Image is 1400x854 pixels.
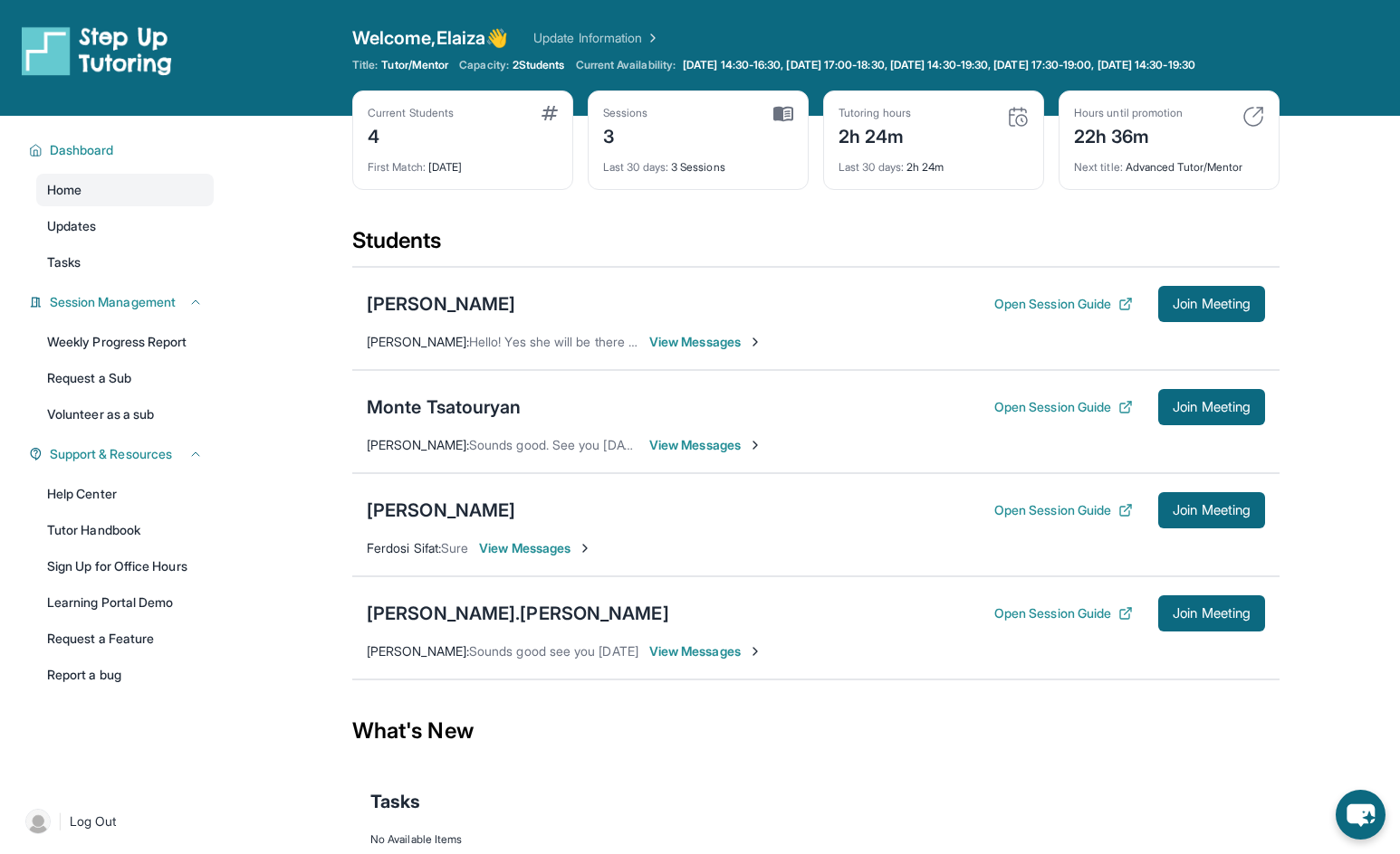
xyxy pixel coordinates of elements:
[748,438,762,452] img: Chevron-Right
[578,541,592,555] img: Chevron-Right
[1336,790,1386,840] button: chat-button
[603,106,648,120] div: Sessions
[603,149,793,175] div: 3 Sessions
[839,149,1029,175] div: 2h 24m
[1158,492,1265,528] button: Join Meeting
[748,644,762,659] img: Chevron-Right
[1158,389,1265,425] button: Join Meeting
[368,149,558,175] div: [DATE]
[839,160,904,174] span: Last 30 days :
[367,540,441,555] span: Ferdosi Sifat :
[36,659,214,691] a: Report a bug
[36,514,214,546] a: Tutor Handbook
[368,160,426,174] span: First Match :
[1173,608,1251,619] span: Join Meeting
[43,141,203,159] button: Dashboard
[36,398,214,431] a: Volunteer as a sub
[368,120,454,149] div: 4
[50,445,172,463] span: Support & Resources
[1173,402,1251,413] span: Join Meeting
[36,550,214,583] a: Sign Up for Office Hours
[381,58,448,72] span: Tutor/Mentor
[994,398,1133,416] button: Open Session Guide
[839,106,911,120] div: Tutoring hours
[352,58,378,72] span: Title:
[36,326,214,358] a: Weekly Progress Report
[43,445,203,463] button: Support & Resources
[683,58,1195,72] span: [DATE] 14:30-16:30, [DATE] 17:00-18:30, [DATE] 14:30-19:30, [DATE] 17:30-19:00, [DATE] 14:30-19:30
[18,802,214,841] a: |Log Out
[459,58,509,72] span: Capacity:
[1007,106,1029,128] img: card
[367,291,515,317] div: [PERSON_NAME]
[36,622,214,655] a: Request a Feature
[642,29,660,47] img: Chevron Right
[36,478,214,510] a: Help Center
[773,106,793,122] img: card
[748,335,762,349] img: Chevron-Right
[994,604,1133,622] button: Open Session Guide
[367,394,522,420] div: Monte Tsatouryan
[542,106,558,120] img: card
[58,811,62,832] span: |
[50,141,114,159] span: Dashboard
[70,812,117,830] span: Log Out
[1173,299,1251,309] span: Join Meeting
[603,120,648,149] div: 3
[994,295,1133,313] button: Open Session Guide
[22,25,172,76] img: logo
[370,789,420,814] span: Tasks
[50,293,176,311] span: Session Management
[36,586,214,619] a: Learning Portal Demo
[352,25,508,51] span: Welcome, Elaiza 👋
[352,226,1280,266] div: Students
[25,809,51,834] img: user-img
[576,58,676,72] span: Current Availability:
[469,437,710,452] span: Sounds good. See you [DATE]. Thank you
[603,160,668,174] span: Last 30 days :
[649,436,762,454] span: View Messages
[47,253,81,271] span: Tasks
[1074,120,1183,149] div: 22h 36m
[1074,149,1264,175] div: Advanced Tutor/Mentor
[368,106,454,120] div: Current Students
[367,334,469,349] span: [PERSON_NAME] :
[1242,106,1264,128] img: card
[1173,505,1251,516] span: Join Meeting
[47,181,82,199] span: Home
[367,643,469,659] span: [PERSON_NAME] :
[367,498,515,523] div: [PERSON_NAME]
[839,120,911,149] div: 2h 24m
[1074,106,1183,120] div: Hours until promotion
[469,643,638,659] span: Sounds good see you [DATE]
[513,58,565,72] span: 2 Students
[1158,595,1265,631] button: Join Meeting
[36,210,214,242] a: Updates
[649,333,762,351] span: View Messages
[441,540,468,555] span: Sure
[36,362,214,394] a: Request a Sub
[1074,160,1123,174] span: Next title :
[370,832,1261,847] div: No Available Items
[352,691,1280,771] div: What's New
[994,501,1133,519] button: Open Session Guide
[43,293,203,311] button: Session Management
[679,58,1199,72] a: [DATE] 14:30-16:30, [DATE] 17:00-18:30, [DATE] 14:30-19:30, [DATE] 17:30-19:00, [DATE] 14:30-19:30
[367,601,669,626] div: [PERSON_NAME].[PERSON_NAME]
[1158,286,1265,322] button: Join Meeting
[36,174,214,206] a: Home
[367,437,469,452] span: [PERSON_NAME] :
[649,642,762,660] span: View Messages
[36,246,214,279] a: Tasks
[47,217,97,235] span: Updates
[533,29,660,47] a: Update Information
[479,539,592,557] span: View Messages
[469,334,717,349] span: Hello! Yes she will be there ! Thank you !🙏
